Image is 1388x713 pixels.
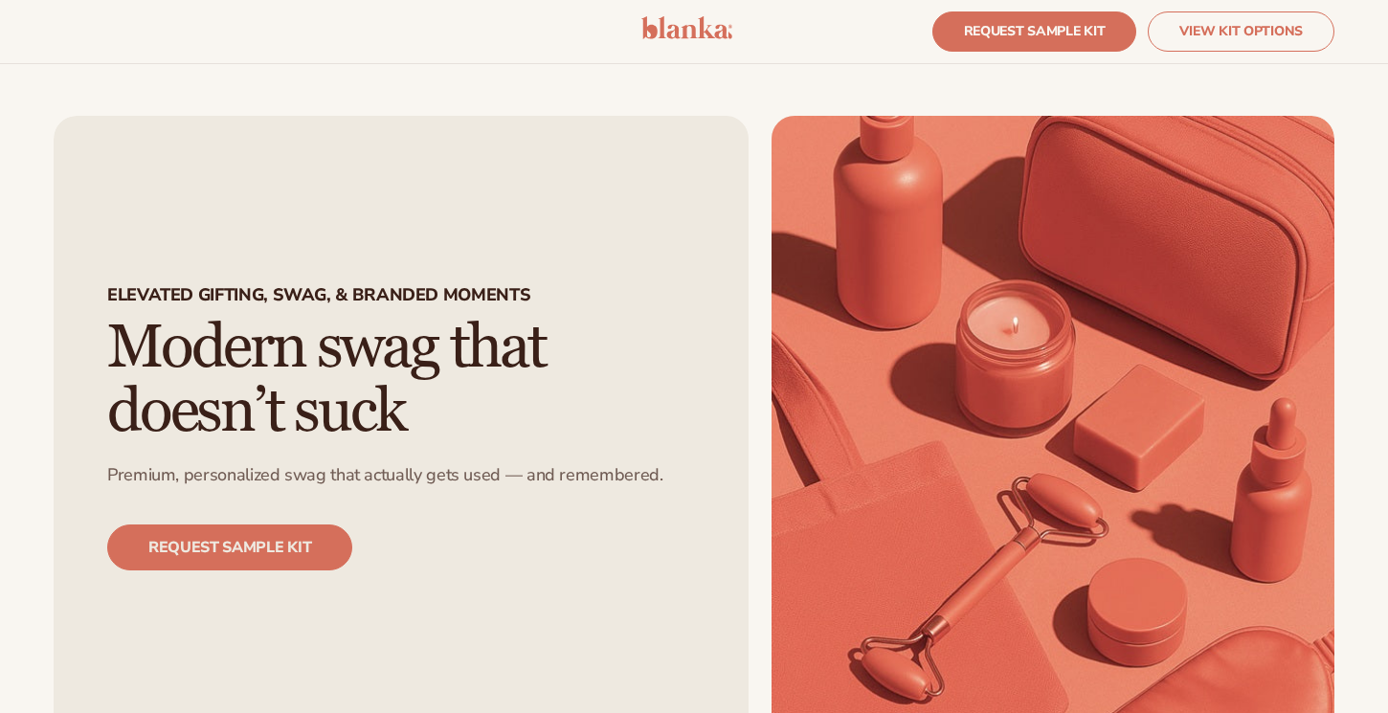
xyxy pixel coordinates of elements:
[641,16,732,39] img: logo
[107,464,663,486] p: Premium, personalized swag that actually gets used — and remembered.
[1148,11,1334,52] a: VIEW KIT OPTIONS
[641,16,732,47] a: logo
[107,524,352,570] a: REQUEST SAMPLE KIT
[932,11,1137,52] a: REQUEST SAMPLE KIT
[107,284,530,316] p: Elevated Gifting, swag, & branded moments
[107,316,695,444] h2: Modern swag that doesn’t suck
